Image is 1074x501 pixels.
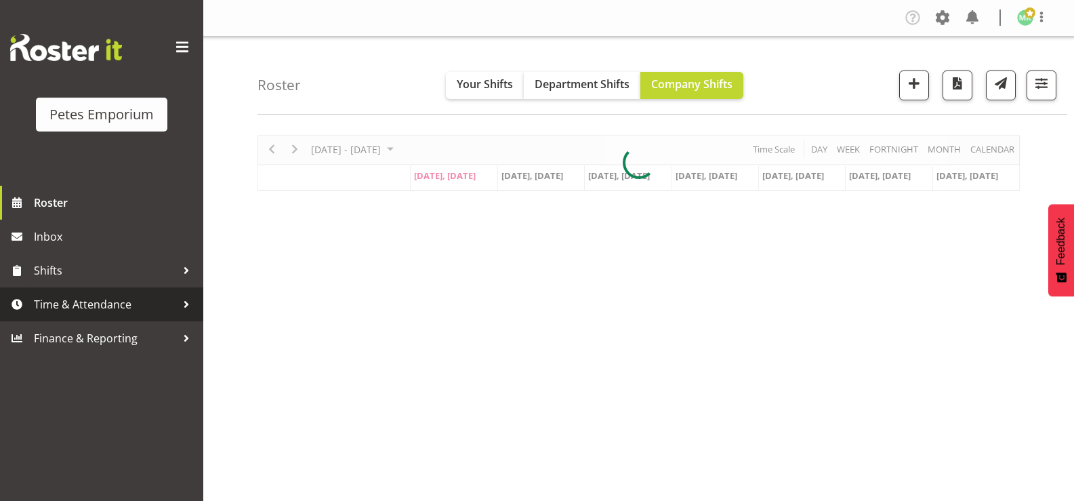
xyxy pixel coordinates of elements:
[457,77,513,92] span: Your Shifts
[446,72,524,99] button: Your Shifts
[34,226,197,247] span: Inbox
[943,71,972,100] button: Download a PDF of the roster according to the set date range.
[1027,71,1056,100] button: Filter Shifts
[535,77,629,92] span: Department Shifts
[34,260,176,281] span: Shifts
[257,77,301,93] h4: Roster
[651,77,732,92] span: Company Shifts
[1048,204,1074,296] button: Feedback - Show survey
[49,104,154,125] div: Petes Emporium
[10,34,122,61] img: Rosterit website logo
[34,193,197,213] span: Roster
[986,71,1016,100] button: Send a list of all shifts for the selected filtered period to all rostered employees.
[524,72,640,99] button: Department Shifts
[1017,9,1033,26] img: melanie-richardson713.jpg
[34,294,176,315] span: Time & Attendance
[640,72,743,99] button: Company Shifts
[1055,218,1067,265] span: Feedback
[899,71,929,100] button: Add a new shift
[34,328,176,348] span: Finance & Reporting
